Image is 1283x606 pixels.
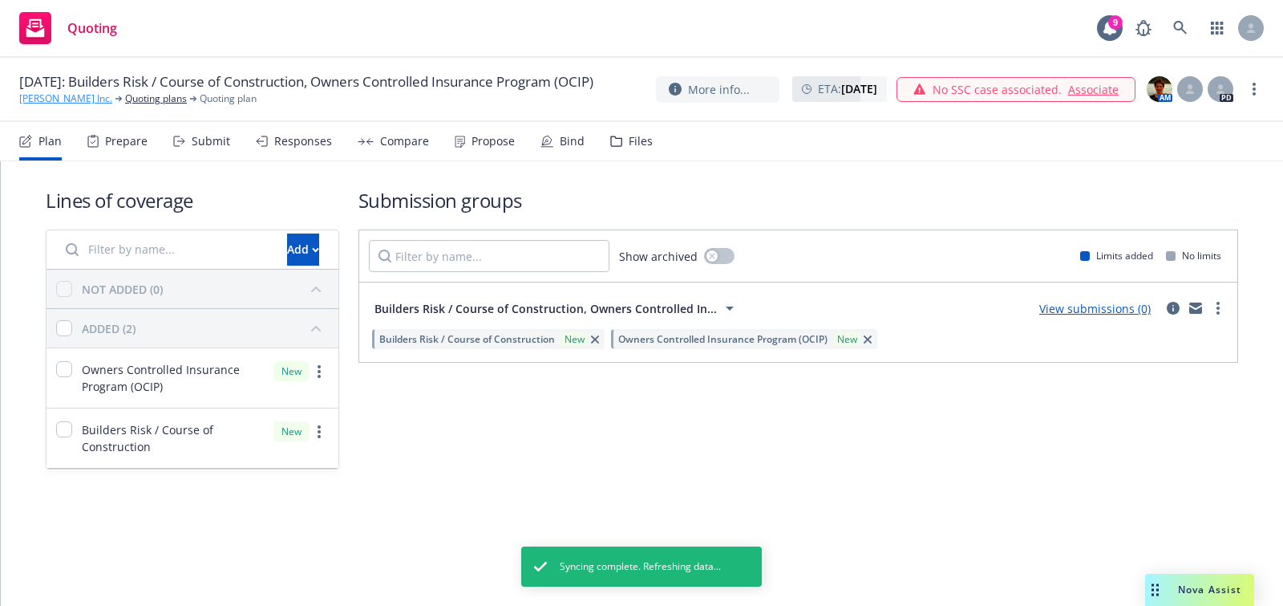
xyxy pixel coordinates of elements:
[629,135,653,148] div: Files
[841,81,877,96] strong: [DATE]
[933,81,1062,98] span: No SSC case associated.
[19,72,593,92] span: [DATE]: Builders Risk / Course of Construction, Owners Controlled Insurance Program (OCIP)
[274,135,332,148] div: Responses
[287,234,319,266] button: Add
[1145,574,1165,606] div: Drag to move
[82,421,264,455] span: Builders Risk / Course of Construction
[82,320,136,337] div: ADDED (2)
[1164,12,1196,44] a: Search
[273,421,310,441] div: New
[46,187,339,214] h1: Lines of coverage
[1245,79,1264,99] a: more
[82,281,163,298] div: NOT ADDED (0)
[369,240,609,272] input: Filter by name...
[1164,299,1183,318] a: circleInformation
[19,92,112,106] a: [PERSON_NAME] Inc.
[1145,574,1254,606] button: Nova Assist
[82,276,329,302] button: NOT ADDED (0)
[618,332,828,346] span: Owners Controlled Insurance Program (OCIP)
[1039,301,1151,316] a: View submissions (0)
[310,362,329,381] a: more
[192,135,230,148] div: Submit
[1108,15,1123,30] div: 9
[688,81,750,98] span: More info...
[273,361,310,381] div: New
[380,135,429,148] div: Compare
[105,135,148,148] div: Prepare
[82,361,264,395] span: Owners Controlled Insurance Program (OCIP)
[369,292,745,324] button: Builders Risk / Course of Construction, Owners Controlled In...
[310,422,329,441] a: more
[287,234,319,265] div: Add
[82,315,329,341] button: ADDED (2)
[1178,583,1241,596] span: Nova Assist
[1186,299,1205,318] a: mail
[67,22,117,35] span: Quoting
[834,332,860,346] div: New
[561,332,588,346] div: New
[1080,249,1153,262] div: Limits added
[200,92,257,106] span: Quoting plan
[38,135,62,148] div: Plan
[656,76,779,103] button: More info...
[56,234,277,266] input: Filter by name...
[1208,299,1228,318] a: more
[358,187,1238,214] h1: Submission groups
[560,559,721,574] span: Syncing complete. Refreshing data...
[379,332,555,346] span: Builders Risk / Course of Construction
[818,80,877,97] span: ETA :
[1201,12,1233,44] a: Switch app
[125,92,187,106] a: Quoting plans
[1166,249,1221,262] div: No limits
[1147,76,1172,102] img: photo
[619,248,698,265] span: Show archived
[13,6,123,51] a: Quoting
[560,135,585,148] div: Bind
[1068,81,1119,98] a: Associate
[1127,12,1160,44] a: Report a Bug
[472,135,515,148] div: Propose
[374,300,717,317] span: Builders Risk / Course of Construction, Owners Controlled In...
